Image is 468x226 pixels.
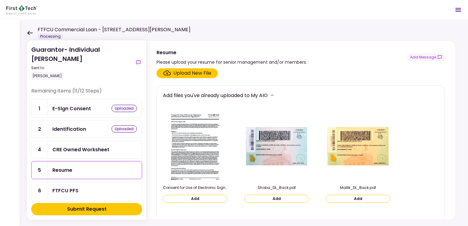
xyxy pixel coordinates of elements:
[31,182,142,200] a: 6FTFCU PFS
[32,161,47,179] div: 5
[32,182,47,199] div: 6
[31,87,142,100] div: Remaining items (11/12 Steps)
[52,187,78,194] div: FTFCU PFS
[32,100,47,117] div: 1
[32,120,47,138] div: 2
[407,53,446,61] button: show-messages
[31,65,132,71] div: Sent to:
[244,185,309,190] div: Shoba_DL_Back.pdf
[111,125,137,133] div: uploaded
[326,185,390,190] div: Mallik_DL_Back.pdf
[52,125,86,133] div: Identification
[173,70,211,77] div: Upload New File
[52,105,91,112] div: E-Sign Consent
[31,100,142,118] a: 1E-Sign Consentuploaded
[268,91,277,100] button: more
[52,146,109,153] div: CRE Owned Worksheet
[451,2,466,17] button: Open menu
[31,72,63,80] div: [PERSON_NAME]
[163,92,268,99] div: Add files you've already uploaded to My AIO
[67,205,107,213] div: Submit Request
[38,33,63,40] div: Processing
[146,40,456,220] div: ResumePlease upload your resume for senior management and/or members.show-messagesClick here to u...
[244,195,309,203] button: Add
[157,49,307,56] div: Resume
[111,105,137,112] div: uploaded
[31,45,132,80] div: Guarantor- Individual [PERSON_NAME]
[6,5,37,14] img: Partner icon
[31,120,142,138] a: 2Identificationuploaded
[31,161,142,179] a: 5Resume
[32,141,47,158] div: 4
[38,26,191,33] h1: FTFCU Commercial Loan - [STREET_ADDRESS][PERSON_NAME]
[31,141,142,159] a: 4CRE Owned Worksheet
[163,185,227,190] div: Consent for Use of Electronic Signature and Electronic Disclosures Agreement Editable.pdf
[157,68,218,78] span: Click here to upload the required document
[31,203,142,215] button: Submit Request
[326,195,390,203] button: Add
[52,166,72,174] div: Resume
[157,58,307,66] div: Please upload your resume for senior management and/or members.
[135,59,142,66] button: show-messages
[163,195,227,203] button: Add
